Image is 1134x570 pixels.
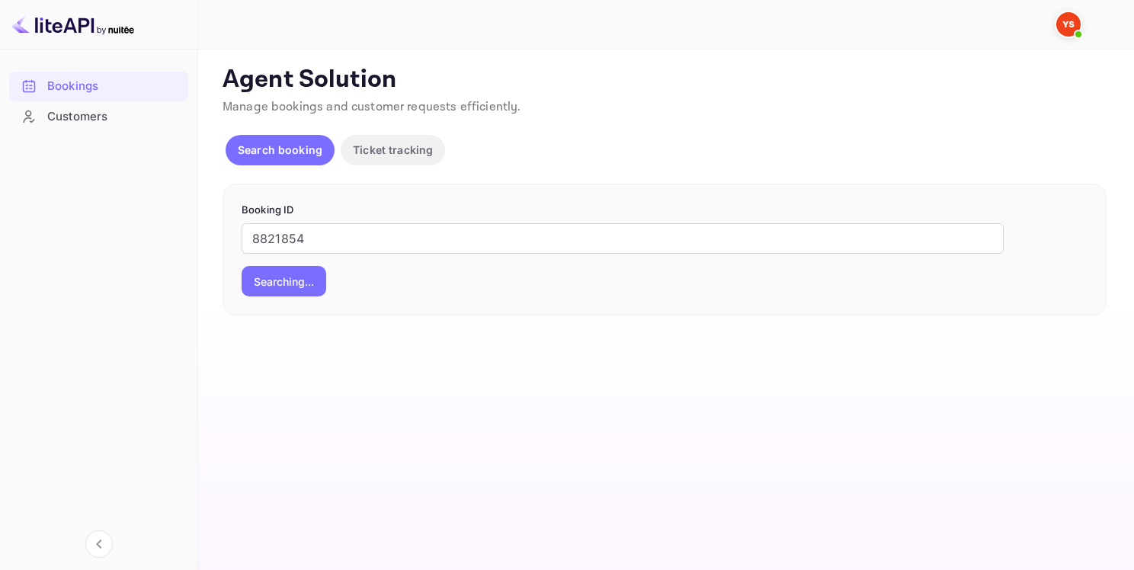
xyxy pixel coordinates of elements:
div: Customers [47,108,181,126]
p: Agent Solution [223,65,1107,95]
img: Yandex Support [1056,12,1081,37]
div: Bookings [47,78,181,95]
img: LiteAPI logo [12,12,134,37]
div: Bookings [9,72,188,101]
a: Bookings [9,72,188,100]
a: Customers [9,102,188,130]
div: Customers [9,102,188,132]
p: Search booking [238,142,322,158]
span: Manage bookings and customer requests efficiently. [223,99,521,115]
input: Enter Booking ID (e.g., 63782194) [242,223,1004,254]
p: Ticket tracking [353,142,433,158]
button: Searching... [242,266,326,296]
p: Booking ID [242,203,1088,218]
button: Collapse navigation [85,530,113,558]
